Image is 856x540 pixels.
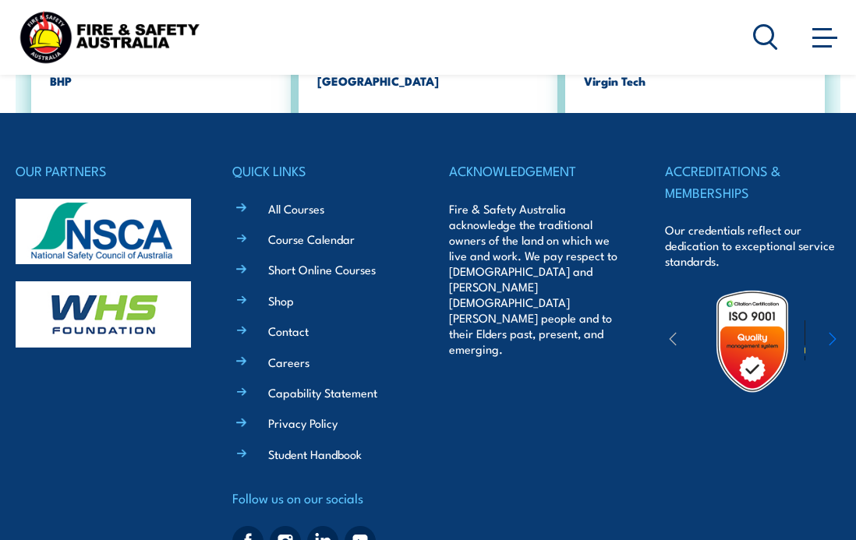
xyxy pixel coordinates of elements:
[268,323,309,339] a: Contact
[268,384,377,401] a: Capability Statement
[449,201,624,357] p: Fire & Safety Australia acknowledge the traditional owners of the land on which we live and work....
[268,231,355,247] a: Course Calendar
[50,72,275,90] span: BHP
[16,281,191,348] img: whs-logo-footer
[16,199,191,265] img: nsca-logo-footer
[232,160,408,182] h4: QUICK LINKS
[700,289,805,394] img: Untitled design (19)
[449,160,624,182] h4: ACKNOWLEDGEMENT
[317,72,543,90] span: [GEOGRAPHIC_DATA]
[665,222,840,269] p: Our credentials reflect our dedication to exceptional service standards.
[268,446,362,462] a: Student Handbook
[268,261,376,277] a: Short Online Courses
[584,72,809,90] span: Virgin Tech
[268,415,338,431] a: Privacy Policy
[232,487,408,509] h4: Follow us on our socials
[16,160,191,182] h4: OUR PARTNERS
[268,292,294,309] a: Shop
[665,160,840,203] h4: ACCREDITATIONS & MEMBERSHIPS
[268,200,324,217] a: All Courses
[268,354,310,370] a: Careers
